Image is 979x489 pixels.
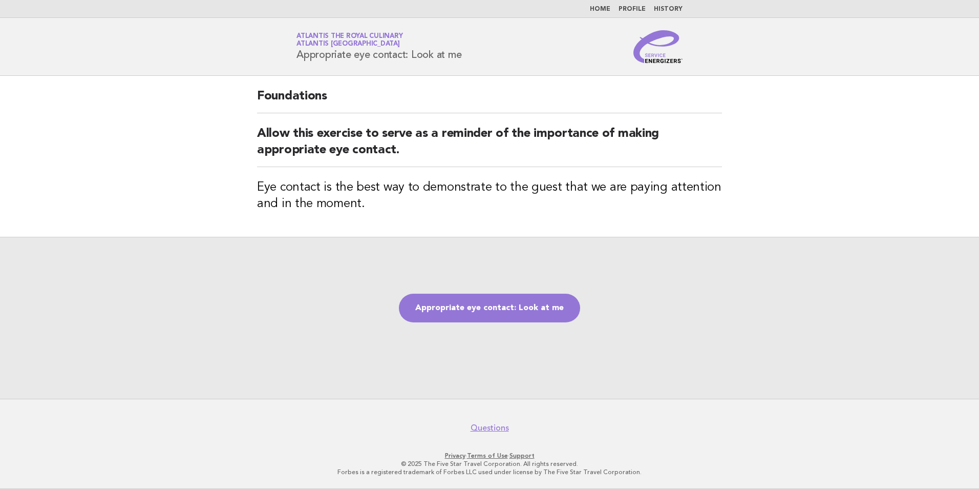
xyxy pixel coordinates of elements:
h2: Foundations [257,88,722,113]
p: © 2025 The Five Star Travel Corporation. All rights reserved. [176,460,803,468]
a: History [654,6,683,12]
h3: Eye contact is the best way to demonstrate to the guest that we are paying attention and in the m... [257,179,722,212]
p: Forbes is a registered trademark of Forbes LLC used under license by The Five Star Travel Corpora... [176,468,803,476]
a: Appropriate eye contact: Look at me [399,294,580,322]
a: Terms of Use [467,452,508,459]
span: Atlantis [GEOGRAPHIC_DATA] [296,41,400,48]
a: Questions [471,423,509,433]
a: Profile [619,6,646,12]
a: Home [590,6,610,12]
a: Atlantis the Royal CulinaryAtlantis [GEOGRAPHIC_DATA] [296,33,402,47]
h1: Appropriate eye contact: Look at me [296,33,461,60]
a: Support [509,452,535,459]
img: Service Energizers [633,30,683,63]
h2: Allow this exercise to serve as a reminder of the importance of making appropriate eye contact. [257,126,722,167]
a: Privacy [445,452,465,459]
p: · · [176,452,803,460]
